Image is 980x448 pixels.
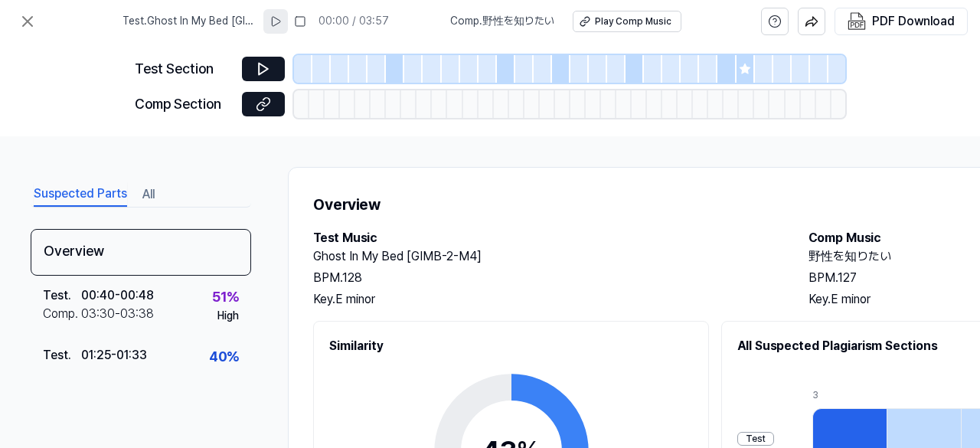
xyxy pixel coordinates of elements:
[872,11,955,31] div: PDF Download
[135,93,233,116] div: Comp Section
[844,8,958,34] button: PDF Download
[812,389,887,402] div: 3
[318,14,389,29] div: 00:00 / 03:57
[34,182,127,207] button: Suspected Parts
[43,365,81,383] div: Comp .
[122,14,257,29] span: Test . Ghost In My Bed [GIMB-2-M4]
[142,182,155,207] button: All
[329,337,693,355] h2: Similarity
[313,229,778,247] h2: Test Music
[209,346,239,368] div: 40 %
[313,247,778,266] h2: Ghost In My Bed [GIMB-2-M4]
[595,15,671,28] div: Play Comp Music
[450,14,554,29] span: Comp . 野性を知りたい
[43,346,81,365] div: Test .
[217,309,239,324] div: High
[81,346,147,365] div: 01:25 - 01:33
[31,229,251,276] div: Overview
[313,290,778,309] div: Key. E minor
[805,15,818,28] img: share
[212,286,239,309] div: 51 %
[768,14,782,29] svg: help
[43,286,81,305] div: Test .
[737,432,774,446] div: Test
[135,58,233,80] div: Test Section
[848,12,866,31] img: PDF Download
[43,305,81,323] div: Comp .
[81,365,149,383] div: 01:59 - 02:07
[81,286,154,305] div: 00:40 - 00:48
[761,8,789,35] button: help
[313,269,778,287] div: BPM. 128
[81,305,154,323] div: 03:30 - 03:38
[573,11,681,32] button: Play Comp Music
